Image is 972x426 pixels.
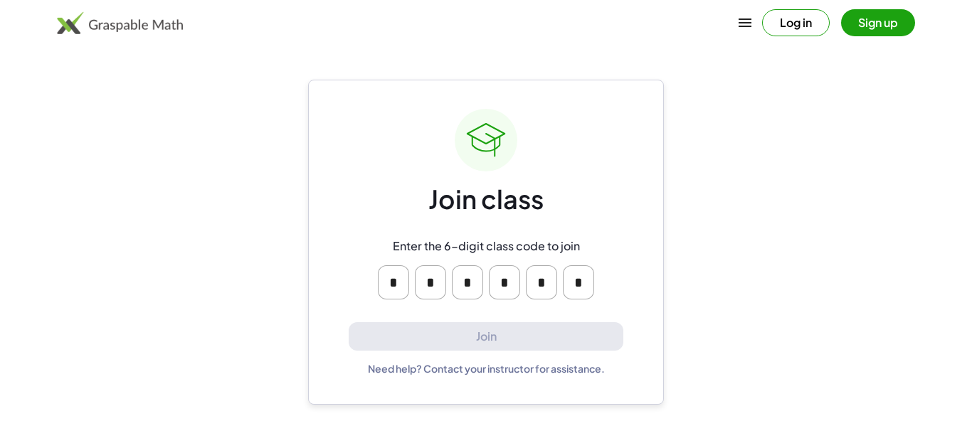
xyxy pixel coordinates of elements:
button: Join [349,322,623,351]
button: Log in [762,9,830,36]
button: Sign up [841,9,915,36]
div: Join class [428,183,544,216]
div: Need help? Contact your instructor for assistance. [368,362,605,375]
div: Enter the 6-digit class code to join [393,239,580,254]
